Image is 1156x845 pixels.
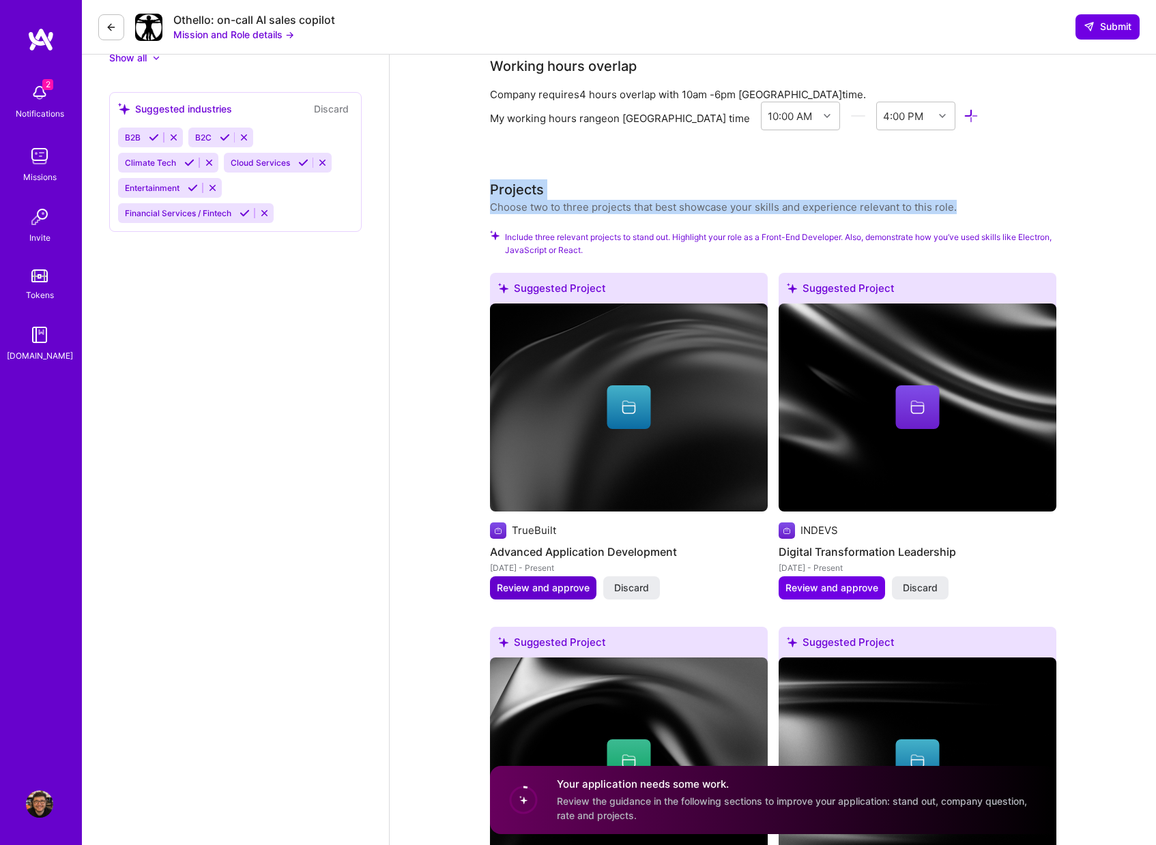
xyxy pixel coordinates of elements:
i: icon Chevron [939,113,946,119]
i: Reject [239,132,249,143]
span: Review the guidance in the following sections to improve your application: stand out, company que... [557,796,1027,822]
i: icon SuggestedTeams [787,283,797,293]
div: Invite [29,231,50,245]
h4: Advanced Application Development [490,543,768,561]
span: Discard [903,581,938,595]
img: bell [26,79,53,106]
span: Review and approve [785,581,878,595]
div: [DATE] - Present [779,561,1056,575]
div: Suggested Project [779,627,1056,663]
i: Accept [149,132,159,143]
i: icon HorizontalInLineDivider [850,108,866,124]
i: icon SuggestedTeams [787,637,797,647]
i: icon Chevron [824,113,830,119]
i: icon LeftArrowDark [106,22,117,33]
div: My working hours range on [GEOGRAPHIC_DATA] time [490,111,750,125]
i: Accept [220,132,230,143]
div: 4:00 PM [883,108,923,123]
i: icon SendLight [1084,21,1095,32]
span: Submit [1084,20,1131,33]
img: cover [779,303,1056,512]
img: cover [490,303,768,512]
h4: Digital Transformation Leadership [779,543,1056,561]
div: Working hours overlap [490,56,637,76]
button: Discard [310,101,353,117]
i: Reject [169,132,179,143]
span: Discard [614,581,649,595]
img: User Avatar [26,790,53,818]
i: Accept [188,183,198,193]
div: Tokens [26,288,54,302]
div: [DATE] - Present [490,561,768,575]
img: Company logo [490,522,506,539]
i: Reject [204,158,214,168]
div: TrueBuilt [512,523,556,537]
img: Invite [26,203,53,231]
i: icon SuggestedTeams [498,283,508,293]
div: Missions [23,170,57,184]
div: Projects [490,179,544,200]
i: icon SuggestedTeams [498,637,508,647]
i: Reject [317,158,328,168]
span: B2C [195,132,212,143]
div: Suggested Project [490,627,768,663]
div: Suggested Project [779,273,1056,309]
div: Show all [109,51,147,65]
span: Cloud Services [231,158,290,168]
span: 10am - 6pm [682,88,736,101]
span: B2B [125,132,141,143]
div: [DOMAIN_NAME] [7,349,73,363]
i: Reject [259,208,270,218]
img: tokens [31,269,48,282]
img: teamwork [26,143,53,170]
span: 2 [42,79,53,90]
div: INDEVS [800,523,838,537]
button: Mission and Role details → [173,27,294,42]
i: Accept [240,208,250,218]
div: Othello: on-call AI sales copilot [173,13,335,27]
h4: Your application needs some work. [557,777,1040,792]
div: 10:00 AM [768,108,812,123]
i: Check [490,231,500,240]
i: Reject [207,183,218,193]
img: logo [27,27,55,52]
i: Accept [298,158,308,168]
div: Suggested Project [490,273,768,309]
div: Suggested industries [118,102,232,116]
i: icon SuggestedTeams [118,103,130,115]
div: Choose two to three projects that best showcase your skills and experience relevant to this role. [490,200,957,214]
img: Company Logo [135,14,162,41]
span: Entertainment [125,183,179,193]
span: Include three relevant projects to stand out. Highlight your role as a Front-End Developer. Also,... [505,231,1056,256]
span: Financial Services / Fintech [125,208,231,218]
div: Notifications [16,106,64,121]
img: guide book [26,321,53,349]
i: Accept [184,158,194,168]
span: Climate Tech [125,158,176,168]
div: Company requires 4 hours overlap with [GEOGRAPHIC_DATA] time. [490,87,1036,102]
span: Review and approve [497,581,590,595]
img: Company logo [779,522,795,539]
